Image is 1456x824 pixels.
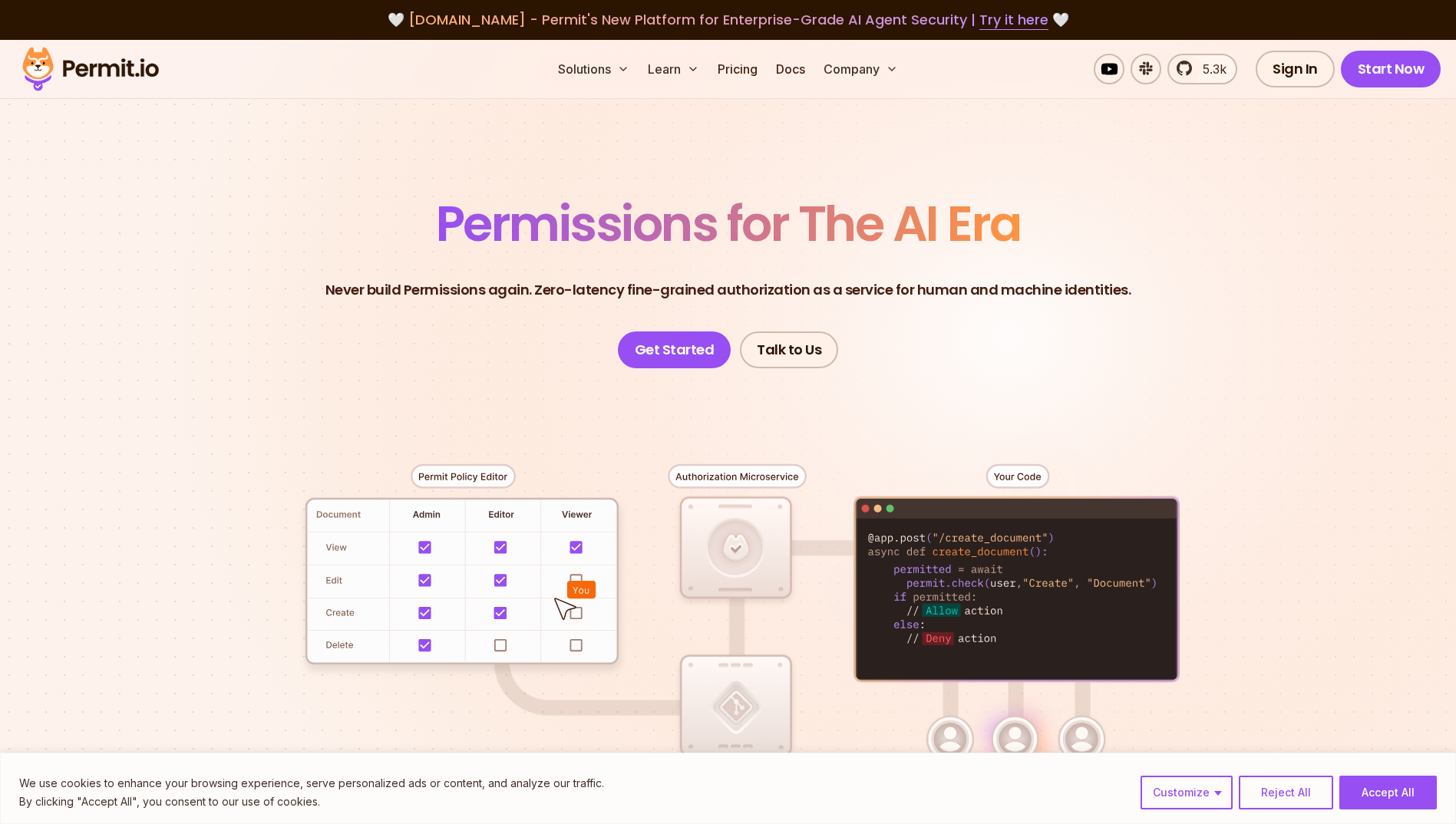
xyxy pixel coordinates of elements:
span: [DOMAIN_NAME] - Permit's New Platform for Enterprise-Grade AI Agent Security | [408,10,1048,29]
a: Pricing [711,54,764,84]
div: 🤍 🤍 [37,9,1419,31]
a: Docs [770,54,811,84]
img: Permit logo [15,43,166,95]
span: Permissions for The AI Era [436,190,1021,258]
p: We use cookies to enhance your browsing experience, serve personalized ads or content, and analyz... [19,774,604,793]
a: Get Started [618,331,731,368]
p: By clicking "Accept All", you consent to our use of cookies. [19,793,604,811]
button: Learn [642,54,705,84]
span: 5.3k [1194,60,1227,78]
a: Start Now [1341,51,1441,87]
button: Reject All [1239,776,1333,809]
button: Solutions [552,54,636,84]
button: Company [817,54,904,84]
a: Talk to Us [740,331,838,368]
button: Customize [1141,776,1233,809]
button: Accept All [1339,776,1437,809]
p: Never build Permissions again. Zero-latency fine-grained authorization as a service for human and... [325,279,1131,301]
a: 5.3k [1167,54,1237,84]
a: Sign In [1256,51,1335,87]
a: Try it here [979,10,1048,30]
